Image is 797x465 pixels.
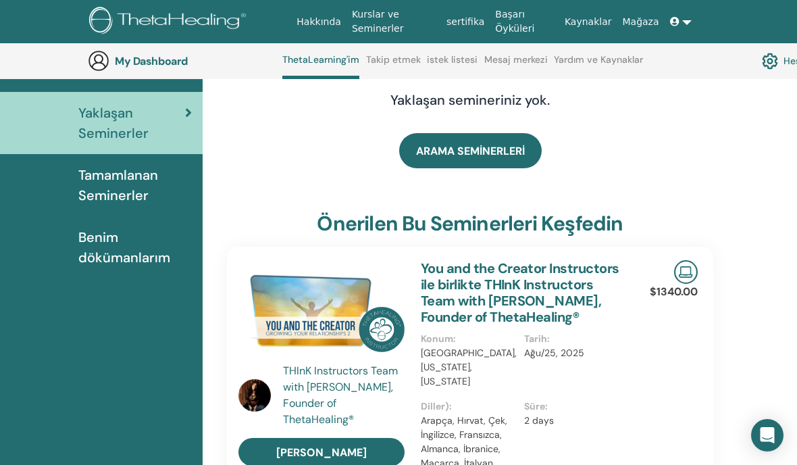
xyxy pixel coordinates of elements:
[421,260,619,326] a: You and the Creator Instructors ile birlikte THInK Instructors Team with [PERSON_NAME], Founder o...
[524,414,619,428] p: 2 days
[617,9,664,34] a: Mağaza
[257,92,683,108] h4: Yaklaşan semineriniz yok.
[276,445,367,460] span: [PERSON_NAME]
[441,9,490,34] a: sertifika
[238,260,405,367] img: You and the Creator Instructors
[317,212,623,236] h3: Önerilen bu seminerleri keşfedin
[490,2,559,41] a: Başarı Öyküleri
[762,49,778,72] img: cog.svg
[427,54,478,76] a: istek listesi
[484,54,548,76] a: Mesaj merkezi
[291,9,346,34] a: Hakkında
[650,284,698,300] p: $1340.00
[78,165,192,205] span: Tamamlanan Seminerler
[366,54,421,76] a: Takip etmek
[238,379,271,412] img: default.jpg
[524,332,619,346] p: Tarih :
[554,54,643,76] a: Yardım ve Kaynaklar
[282,54,359,79] a: ThetaLearning'im
[524,399,619,414] p: Süre :
[78,103,185,143] span: Yaklaşan Seminerler
[88,50,109,72] img: generic-user-icon.jpg
[559,9,617,34] a: Kaynaklar
[524,346,619,360] p: Ağu/25, 2025
[421,399,516,414] p: Diller) :
[751,419,783,451] div: Open Intercom Messenger
[421,332,516,346] p: Konum :
[89,7,251,37] img: logo.png
[78,227,192,268] span: Benim dökümanlarım
[416,144,525,158] span: ARAMA SEMİNERLERİ
[346,2,441,41] a: Kurslar ve Seminerler
[399,133,542,168] a: ARAMA SEMİNERLERİ
[115,55,250,68] h3: My Dashboard
[283,363,408,428] a: THInK Instructors Team with [PERSON_NAME], Founder of ThetaHealing®
[674,260,698,284] img: Live Online Seminar
[421,346,516,389] p: [GEOGRAPHIC_DATA], [US_STATE], [US_STATE]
